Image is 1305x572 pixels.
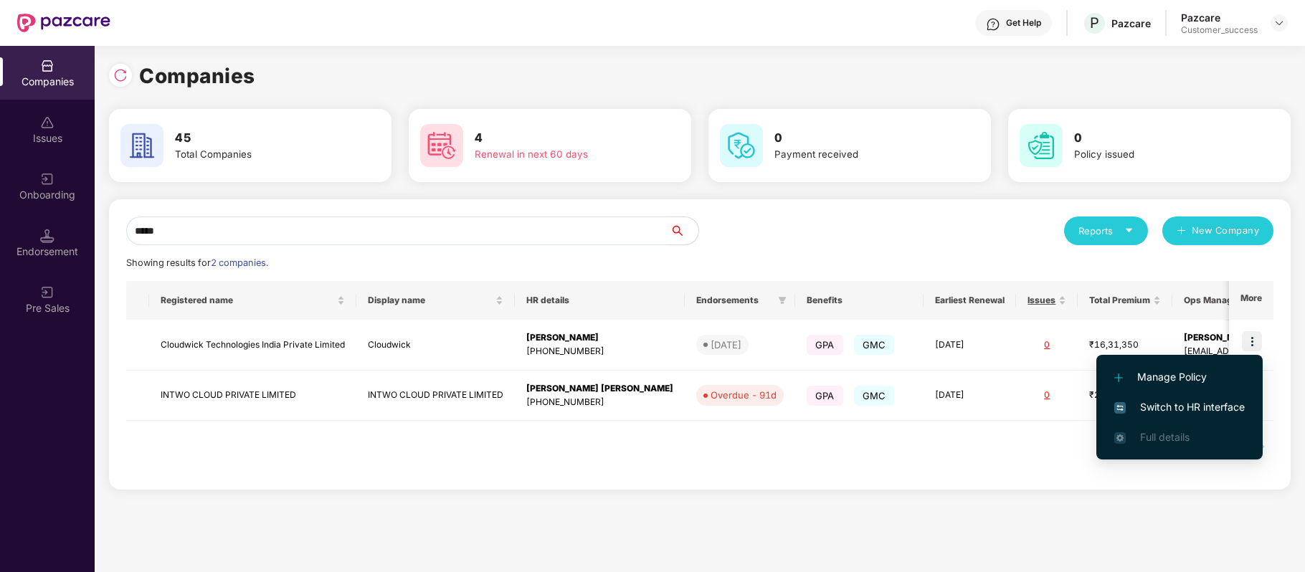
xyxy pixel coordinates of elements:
[139,60,255,92] h1: Companies
[1020,124,1063,167] img: svg+xml;base64,PHN2ZyB4bWxucz0iaHR0cDovL3d3dy53My5vcmcvMjAwMC9zdmciIHdpZHRoPSI2MCIgaGVpZ2h0PSI2MC...
[1114,402,1126,414] img: svg+xml;base64,PHN2ZyB4bWxucz0iaHR0cDovL3d3dy53My5vcmcvMjAwMC9zdmciIHdpZHRoPSIxNiIgaGVpZ2h0PSIxNi...
[356,371,515,421] td: INTWO CLOUD PRIVATE LIMITED
[17,14,110,32] img: New Pazcare Logo
[1090,14,1099,32] span: P
[924,371,1016,421] td: [DATE]
[1162,216,1273,245] button: plusNew Company
[774,147,944,162] div: Payment received
[1114,369,1245,385] span: Manage Policy
[526,331,673,345] div: [PERSON_NAME]
[356,281,515,320] th: Display name
[711,338,741,352] div: [DATE]
[40,59,54,73] img: svg+xml;base64,PHN2ZyBpZD0iQ29tcGFuaWVzIiB4bWxucz0iaHR0cDovL3d3dy53My5vcmcvMjAwMC9zdmciIHdpZHRoPS...
[720,124,763,167] img: svg+xml;base64,PHN2ZyB4bWxucz0iaHR0cDovL3d3dy53My5vcmcvMjAwMC9zdmciIHdpZHRoPSI2MCIgaGVpZ2h0PSI2MC...
[175,129,344,148] h3: 45
[526,345,673,358] div: [PHONE_NUMBER]
[1089,295,1150,306] span: Total Premium
[669,225,698,237] span: search
[1242,331,1262,351] img: icon
[778,296,787,305] span: filter
[669,216,699,245] button: search
[1089,389,1161,402] div: ₹28,50,762
[1192,224,1260,238] span: New Company
[1074,129,1243,148] h3: 0
[924,281,1016,320] th: Earliest Renewal
[1181,24,1258,36] div: Customer_success
[368,295,493,306] span: Display name
[40,229,54,243] img: svg+xml;base64,PHN2ZyB3aWR0aD0iMTQuNSIgaGVpZ2h0PSIxNC41IiB2aWV3Qm94PSIwIDAgMTYgMTYiIGZpbGw9Im5vbm...
[1016,281,1078,320] th: Issues
[120,124,163,167] img: svg+xml;base64,PHN2ZyB4bWxucz0iaHR0cDovL3d3dy53My5vcmcvMjAwMC9zdmciIHdpZHRoPSI2MCIgaGVpZ2h0PSI2MC...
[1273,17,1285,29] img: svg+xml;base64,PHN2ZyBpZD0iRHJvcGRvd24tMzJ4MzIiIHhtbG5zPSJodHRwOi8vd3d3LnczLm9yZy8yMDAwL3N2ZyIgd2...
[515,281,685,320] th: HR details
[1114,373,1123,382] img: svg+xml;base64,PHN2ZyB4bWxucz0iaHR0cDovL3d3dy53My5vcmcvMjAwMC9zdmciIHdpZHRoPSIxMi4yMDEiIGhlaWdodD...
[126,257,268,268] span: Showing results for
[526,396,673,409] div: [PHONE_NUMBER]
[1140,431,1190,443] span: Full details
[774,129,944,148] h3: 0
[475,129,644,148] h3: 4
[1181,11,1258,24] div: Pazcare
[175,147,344,162] div: Total Companies
[1229,281,1273,320] th: More
[1006,17,1041,29] div: Get Help
[526,382,673,396] div: [PERSON_NAME] [PERSON_NAME]
[1177,226,1186,237] span: plus
[1124,226,1134,235] span: caret-down
[113,68,128,82] img: svg+xml;base64,PHN2ZyBpZD0iUmVsb2FkLTMyeDMyIiB4bWxucz0iaHR0cDovL3d3dy53My5vcmcvMjAwMC9zdmciIHdpZH...
[149,281,356,320] th: Registered name
[40,115,54,130] img: svg+xml;base64,PHN2ZyBpZD0iSXNzdWVzX2Rpc2FibGVkIiB4bWxucz0iaHR0cDovL3d3dy53My5vcmcvMjAwMC9zdmciIH...
[854,386,895,406] span: GMC
[475,147,644,162] div: Renewal in next 60 days
[1078,281,1172,320] th: Total Premium
[161,295,334,306] span: Registered name
[775,292,789,309] span: filter
[211,257,268,268] span: 2 companies.
[924,320,1016,371] td: [DATE]
[696,295,772,306] span: Endorsements
[40,285,54,300] img: svg+xml;base64,PHN2ZyB3aWR0aD0iMjAiIGhlaWdodD0iMjAiIHZpZXdCb3g9IjAgMCAyMCAyMCIgZmlsbD0ibm9uZSIgeG...
[795,281,924,320] th: Benefits
[711,388,777,402] div: Overdue - 91d
[1111,16,1151,30] div: Pazcare
[149,371,356,421] td: INTWO CLOUD PRIVATE LIMITED
[1078,224,1134,238] div: Reports
[986,17,1000,32] img: svg+xml;base64,PHN2ZyBpZD0iSGVscC0zMngzMiIgeG1sbnM9Imh0dHA6Ly93d3cudzMub3JnLzIwMDAvc3ZnIiB3aWR0aD...
[40,172,54,186] img: svg+xml;base64,PHN2ZyB3aWR0aD0iMjAiIGhlaWdodD0iMjAiIHZpZXdCb3g9IjAgMCAyMCAyMCIgZmlsbD0ibm9uZSIgeG...
[807,335,843,355] span: GPA
[1114,432,1126,444] img: svg+xml;base64,PHN2ZyB4bWxucz0iaHR0cDovL3d3dy53My5vcmcvMjAwMC9zdmciIHdpZHRoPSIxNi4zNjMiIGhlaWdodD...
[1089,338,1161,352] div: ₹16,31,350
[807,386,843,406] span: GPA
[1074,147,1243,162] div: Policy issued
[420,124,463,167] img: svg+xml;base64,PHN2ZyB4bWxucz0iaHR0cDovL3d3dy53My5vcmcvMjAwMC9zdmciIHdpZHRoPSI2MCIgaGVpZ2h0PSI2MC...
[1114,399,1245,415] span: Switch to HR interface
[149,320,356,371] td: Cloudwick Technologies India Private Limited
[1028,389,1066,402] div: 0
[356,320,515,371] td: Cloudwick
[1028,338,1066,352] div: 0
[1028,295,1055,306] span: Issues
[854,335,895,355] span: GMC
